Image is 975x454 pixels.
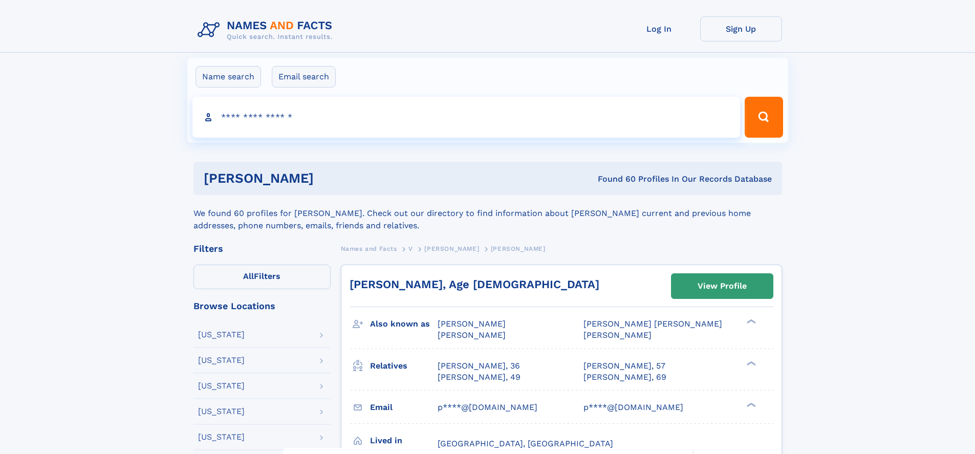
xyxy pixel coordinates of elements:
h3: Email [370,399,438,416]
div: We found 60 profiles for [PERSON_NAME]. Check out our directory to find information about [PERSON... [193,195,782,232]
div: Filters [193,244,331,253]
div: [US_STATE] [198,407,245,416]
span: [PERSON_NAME] [PERSON_NAME] [583,319,722,329]
label: Name search [196,66,261,88]
label: Filters [193,265,331,289]
a: [PERSON_NAME] [424,242,479,255]
a: [PERSON_NAME], 36 [438,360,520,372]
div: Found 60 Profiles In Our Records Database [456,174,772,185]
a: Sign Up [700,16,782,41]
span: [PERSON_NAME] [583,330,652,340]
span: [PERSON_NAME] [438,319,506,329]
span: V [408,245,413,252]
div: Browse Locations [193,301,331,311]
div: View Profile [698,274,747,298]
span: [GEOGRAPHIC_DATA], [GEOGRAPHIC_DATA] [438,439,613,448]
span: [PERSON_NAME] [491,245,546,252]
div: ❯ [744,318,756,325]
a: V [408,242,413,255]
div: [US_STATE] [198,382,245,390]
a: [PERSON_NAME], 69 [583,372,666,383]
div: [US_STATE] [198,356,245,364]
h3: Also known as [370,315,438,333]
h1: [PERSON_NAME] [204,172,456,185]
img: Logo Names and Facts [193,16,341,44]
span: All [243,271,254,281]
a: [PERSON_NAME], Age [DEMOGRAPHIC_DATA] [350,278,599,291]
a: View Profile [671,274,773,298]
button: Search Button [745,97,783,138]
div: [US_STATE] [198,331,245,339]
span: [PERSON_NAME] [438,330,506,340]
div: [US_STATE] [198,433,245,441]
label: Email search [272,66,336,88]
a: Names and Facts [341,242,397,255]
a: [PERSON_NAME], 49 [438,372,521,383]
span: [PERSON_NAME] [424,245,479,252]
h3: Lived in [370,432,438,449]
input: search input [192,97,741,138]
div: ❯ [744,360,756,366]
h3: Relatives [370,357,438,375]
a: [PERSON_NAME], 57 [583,360,665,372]
div: ❯ [744,401,756,408]
a: Log In [618,16,700,41]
